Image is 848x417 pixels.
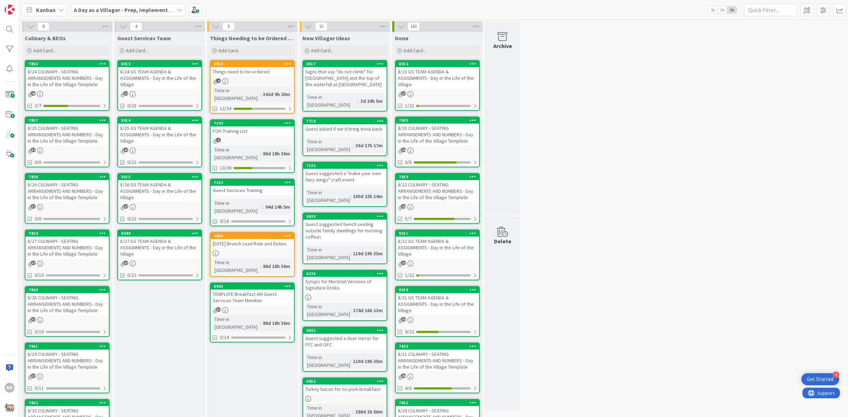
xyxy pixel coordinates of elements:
span: 0/11 [35,385,44,392]
span: 9/22 [405,328,414,335]
a: 6226Syrups for Mocktail Versions of Signature DrinksTime in [GEOGRAPHIC_DATA]:174d 16h 13m [302,270,387,321]
div: 88d 18h 36m [261,150,292,157]
div: 7854 [399,174,479,179]
a: 6833Guest suggested bench seating outside family dwellings for morning coffee\Time in [GEOGRAPHIC... [302,213,387,264]
div: 3d 19h 5m [359,97,384,105]
span: 27 [124,148,128,152]
div: 6052 [306,379,387,384]
div: Turkey bacon for no pork breakfast [303,385,387,394]
div: 8017 [303,61,387,67]
a: 80138/24 GS TEAM AGENDA & ASSIGNMENTS - Day in the Life of the Village0/23 [117,60,202,111]
span: 0/6 [35,215,41,222]
div: 8/22 GS TEAM AGENDA & ASSIGNMENTS - Day in the Life of the Village [396,237,479,258]
div: 8/26 CULINARY - SEATING ARRANGEMENTS AND NUMBERS - Day in the Life of the Village Template [25,180,109,202]
div: 2689 [211,233,294,239]
div: 7152 [211,179,294,186]
span: : [358,97,359,105]
span: 4/6 [405,385,412,392]
a: 2689[DATE] Brunch Lead Role and DutiesTime in [GEOGRAPHIC_DATA]:88d 18h 36m [210,232,295,277]
div: 2858 [214,61,294,66]
span: Support [15,1,32,10]
div: 6945 [211,283,294,290]
span: Add Card... [126,47,148,54]
span: 8 [37,22,49,31]
div: 7103 [214,121,294,126]
div: 7862 [29,400,109,405]
span: 37 [31,374,36,378]
span: 37 [31,204,36,209]
div: 119d 19h 35m [351,357,384,365]
span: 42 [401,148,406,152]
div: 7855 [399,118,479,123]
span: 27 [124,91,128,96]
a: 7102Guest suggested a "make your own fairy wings" craft eventTime in [GEOGRAPHIC_DATA]:100d 22h 14m [302,162,387,207]
span: Things Needing to be Ordered - PUT IN CARD, Don't make new card [210,35,295,42]
div: 2858Things need to be ordered [211,61,294,76]
span: : [353,142,354,149]
div: FOH Training List [211,126,294,136]
div: 8/25 GS TEAM AGENDA & ASSIGNMENTS - Day in the Life of the Village [118,124,201,145]
span: : [350,306,351,314]
div: Guest suggested a "make your own fairy wings" craft event [303,169,387,184]
span: 0/6 [35,159,41,166]
div: 2689 [214,233,294,238]
a: 78578/25 CULINARY - SEATING ARRANGEMENTS AND NUMBERS - Day in the Life of the Village Template0/6 [25,117,110,167]
div: Time in [GEOGRAPHIC_DATA] [305,138,353,153]
span: 0/16 [220,218,229,225]
span: 4 [130,22,142,31]
span: 0/22 [127,272,136,279]
span: 40 [401,374,406,378]
div: 6833 [303,213,387,220]
div: 8011 [396,230,479,237]
div: Time in [GEOGRAPHIC_DATA] [213,87,260,102]
div: 7858 [25,174,109,180]
span: 13/36 [220,164,231,172]
span: 2x [718,6,727,13]
div: 8010 [399,287,479,292]
div: Things need to be ordered [211,67,294,76]
input: Quick Filter... [744,4,797,16]
div: 8/21 GS TEAM AGENDA & ASSIGNMENTS - Day in the Life of the Village [396,293,479,315]
div: 7852 [396,400,479,406]
div: 7853 [396,343,479,350]
span: : [350,357,351,365]
div: 8/28 CULINARY - SEATING ARRANGEMENTS AND NUMBERS - Day in the Life of the Village Template [25,293,109,315]
div: 78608/28 CULINARY - SEATING ARRANGEMENTS AND NUMBERS - Day in the Life of the Village Template [25,287,109,315]
span: 27 [124,204,128,209]
div: 8/23 CULINARY - SEATING ARRANGEMENTS AND NUMBERS - Day in the Life of the Village Template [396,124,479,145]
div: 7853 [399,344,479,349]
span: 3/7 [35,102,41,109]
div: 8014 [121,118,201,123]
span: Culinary & BEOs [25,35,66,42]
div: 6052Turkey bacon for no pork breakfast [303,378,387,394]
div: 8010 [396,287,479,293]
div: 8017 [306,61,387,66]
div: 174d 16h 13m [351,306,384,314]
a: 7103FOH Training ListTime in [GEOGRAPHIC_DATA]:88d 18h 36m13/36 [210,119,295,173]
div: 7102 [303,162,387,169]
span: : [260,150,261,157]
div: 78578/25 CULINARY - SEATING ARRANGEMENTS AND NUMBERS - Day in the Life of the Village Template [25,117,109,145]
a: 6945TEMPLATE Breakfast AM Guest Services Team MemberTime in [GEOGRAPHIC_DATA]:88d 18h 36m0/14 [210,282,295,342]
a: 80118/22 GS TEAM AGENDA & ASSIGNMENTS - Day in the Life of the Village1/22 [395,230,480,280]
a: 78538/21 CULINARY - SEATING ARRANGEMENTS AND NUMBERS - Day in the Life of the Village Template4/6 [395,342,480,393]
div: 8011 [399,231,479,236]
div: 8040 [121,231,201,236]
a: 78598/27 CULINARY - SEATING ARRANGEMENTS AND NUMBERS - Day in the Life of the Village Template0/10 [25,230,110,280]
span: 1/22 [405,272,414,279]
div: 8/24 CULINARY - SEATING ARRANGEMENTS AND NUMBERS - Day in the Life of the Village Template [25,67,109,89]
div: 8/24 GS TEAM AGENDA & ASSIGNMENTS - Day in the Life of the Village [118,67,201,89]
a: 7718Guest asked if we'd bring trivia backTime in [GEOGRAPHIC_DATA]:36d 17h 17m [302,117,387,156]
span: : [350,192,351,200]
div: 78558/23 CULINARY - SEATING ARRANGEMENTS AND NUMBERS - Day in the Life of the Village Template [396,117,479,145]
div: 7854 [396,174,479,180]
a: 6832Guest suggested a door mirror for FFC and OFCTime in [GEOGRAPHIC_DATA]:119d 19h 35m [302,327,387,372]
div: 342d 9h 20m [261,90,292,98]
div: Guest suggested bench seating outside family dwellings for morning coffee\ [303,220,387,242]
div: 8012 [399,61,479,66]
span: 42 [401,204,406,209]
span: 0/22 [127,215,136,222]
div: 7856 [25,61,109,67]
span: 4 [216,78,221,83]
div: Get Started [807,376,834,383]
